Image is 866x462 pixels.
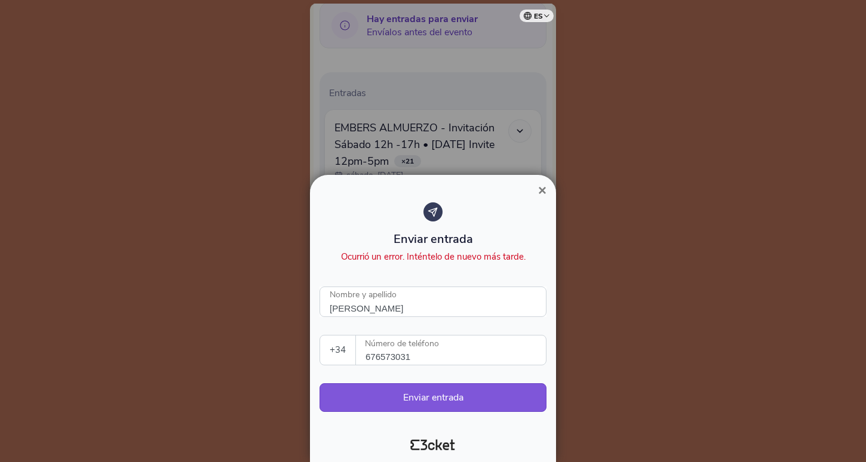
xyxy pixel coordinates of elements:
[320,287,546,317] input: Nombre y apellido
[366,335,546,365] input: Número de teléfono
[320,251,546,263] div: Ocurrió un error. Inténtelo de nuevo más tarde.
[320,287,407,304] label: Nombre y apellido
[394,231,473,247] span: Enviar entrada
[538,182,546,198] span: ×
[320,383,546,412] button: Enviar entrada
[356,335,547,352] label: Número de teléfono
